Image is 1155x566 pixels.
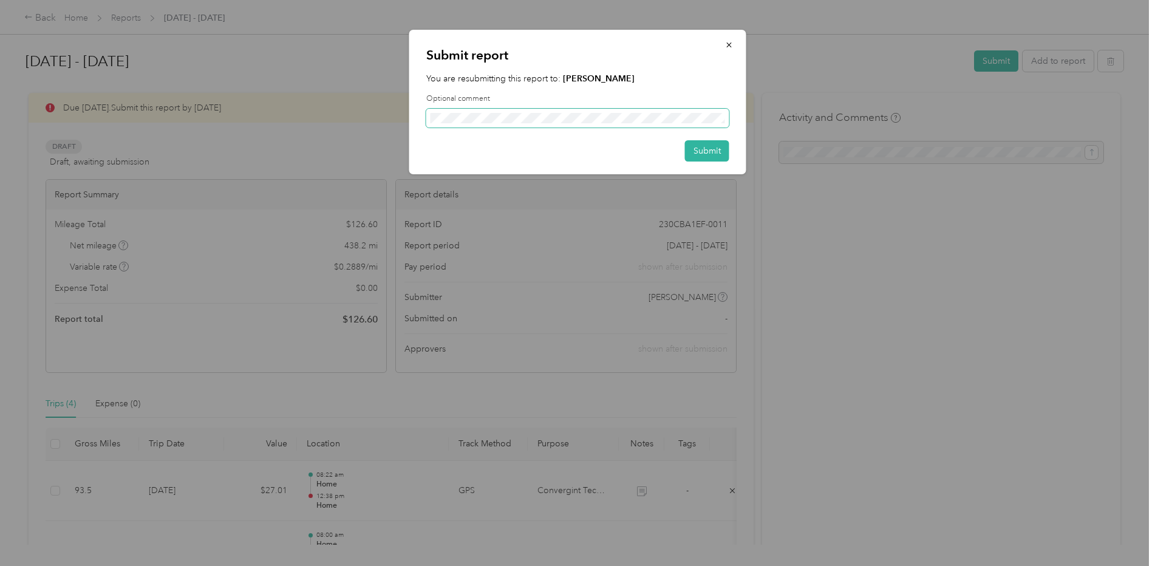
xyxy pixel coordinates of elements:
iframe: Everlance-gr Chat Button Frame [1087,498,1155,566]
button: Submit [685,140,729,162]
label: Optional comment [426,94,729,104]
strong: [PERSON_NAME] [563,73,635,84]
p: Submit report [426,47,729,64]
p: You are resubmitting this report to: [426,72,729,85]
